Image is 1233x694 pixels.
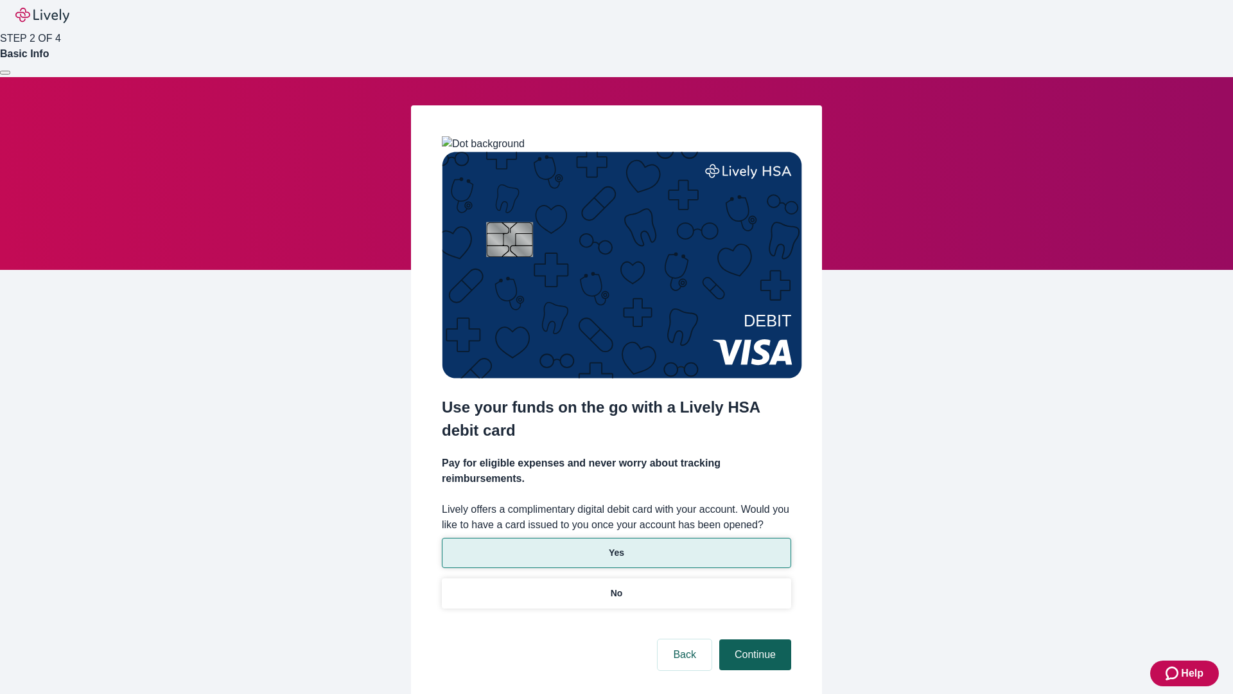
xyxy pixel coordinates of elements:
[15,8,69,23] img: Lively
[442,502,791,533] label: Lively offers a complimentary digital debit card with your account. Would you like to have a card...
[1181,666,1203,681] span: Help
[442,578,791,609] button: No
[442,538,791,568] button: Yes
[1150,661,1219,686] button: Zendesk support iconHelp
[442,152,802,378] img: Debit card
[609,546,624,560] p: Yes
[1166,666,1181,681] svg: Zendesk support icon
[442,136,525,152] img: Dot background
[719,639,791,670] button: Continue
[442,396,791,442] h2: Use your funds on the go with a Lively HSA debit card
[658,639,712,670] button: Back
[611,587,623,600] p: No
[442,456,791,486] h4: Pay for eligible expenses and never worry about tracking reimbursements.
